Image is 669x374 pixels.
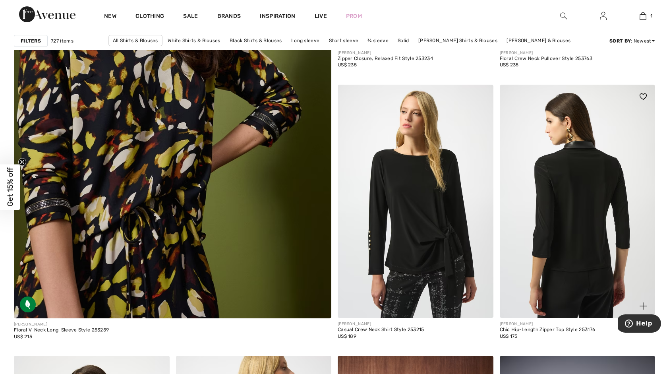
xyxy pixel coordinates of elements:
[338,62,357,68] span: US$ 235
[20,296,36,312] img: Sustainable Fabric
[594,11,613,21] a: Sign In
[108,35,162,46] a: All Shirts & Blouses
[226,35,286,46] a: Black Shirts & Blouses
[414,35,501,46] a: [PERSON_NAME] Shirts & Blouses
[338,321,424,327] div: [PERSON_NAME]
[650,12,652,19] span: 1
[394,35,413,46] a: Solid
[164,35,224,46] a: White Shirts & Blouses
[609,37,655,45] div: : Newest
[14,327,109,333] div: Floral V-Neck Long-Sleeve Style 253259
[640,93,647,100] img: heart_black_full.svg
[500,50,592,56] div: [PERSON_NAME]
[640,302,647,310] img: plus_v2.svg
[500,85,655,318] a: Chic Hip-Length Zipper Top Style 253176. Black
[600,11,607,21] img: My Info
[183,13,198,21] a: Sale
[6,168,15,207] span: Get 15% off
[618,314,661,334] iframe: Opens a widget where you can find more information
[19,6,75,22] img: 1ère Avenue
[338,327,424,333] div: Casual Crew Neck Shirt Style 253215
[287,35,323,46] a: Long sleeve
[18,158,26,166] button: Close teaser
[560,11,567,21] img: search the website
[325,35,363,46] a: Short sleeve
[14,334,32,339] span: US$ 215
[500,321,596,327] div: [PERSON_NAME]
[503,35,574,46] a: [PERSON_NAME] & Blouses
[623,11,662,21] a: 1
[104,13,116,21] a: New
[260,13,295,21] span: Inspiration
[500,327,596,333] div: Chic Hip-Length Zipper Top Style 253176
[500,62,519,68] span: US$ 235
[338,85,493,318] img: Casual Crew Neck Shirt Style 253215. Black
[338,50,433,56] div: [PERSON_NAME]
[609,38,631,44] strong: Sort By
[51,37,73,45] span: 727 items
[500,333,518,339] span: US$ 175
[364,35,392,46] a: ¾ sleeve
[346,12,362,20] a: Prom
[135,13,164,21] a: Clothing
[500,56,592,62] div: Floral Crew Neck Pullover Style 253763
[21,37,41,45] strong: Filters
[640,11,646,21] img: My Bag
[315,12,327,20] a: Live
[338,333,356,339] span: US$ 189
[14,322,109,327] div: [PERSON_NAME]
[217,13,241,21] a: Brands
[338,56,433,62] div: Zipper Closure, Relaxed Fit Style 253234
